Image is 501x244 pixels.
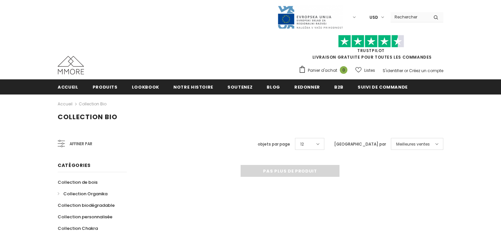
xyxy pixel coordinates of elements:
[258,141,290,148] label: objets par page
[267,84,280,90] span: Blog
[355,65,375,76] a: Listes
[334,84,343,90] span: B2B
[58,200,115,211] a: Collection biodégradable
[358,84,408,90] span: Suivi de commande
[227,79,252,94] a: soutenez
[132,79,159,94] a: Lookbook
[58,79,78,94] a: Accueil
[93,84,118,90] span: Produits
[299,38,443,60] span: LIVRAISON GRATUITE POUR TOUTES LES COMMANDES
[308,67,337,74] span: Panier d'achat
[334,79,343,94] a: B2B
[58,100,73,108] a: Accueil
[173,84,213,90] span: Notre histoire
[58,223,98,234] a: Collection Chakra
[58,202,115,208] span: Collection biodégradable
[299,66,351,75] a: Panier d'achat 0
[58,162,91,169] span: Catégories
[294,79,320,94] a: Redonner
[340,66,347,74] span: 0
[58,188,107,200] a: Collection Organika
[396,141,430,148] span: Meilleures ventes
[409,68,443,73] a: Créez un compte
[334,141,386,148] label: [GEOGRAPHIC_DATA] par
[58,211,112,223] a: Collection personnalisée
[173,79,213,94] a: Notre histoire
[58,179,98,185] span: Collection de bois
[404,68,408,73] span: or
[391,12,428,22] input: Search Site
[58,214,112,220] span: Collection personnalisée
[58,56,84,74] img: Cas MMORE
[63,191,107,197] span: Collection Organika
[132,84,159,90] span: Lookbook
[300,141,304,148] span: 12
[58,84,78,90] span: Accueil
[93,79,118,94] a: Produits
[277,5,343,29] img: Javni Razpis
[338,35,404,48] img: Faites confiance aux étoiles pilotes
[58,176,98,188] a: Collection de bois
[357,48,385,53] a: TrustPilot
[364,67,375,74] span: Listes
[277,14,343,20] a: Javni Razpis
[227,84,252,90] span: soutenez
[79,101,106,107] a: Collection Bio
[267,79,280,94] a: Blog
[383,68,403,73] a: S'identifier
[70,140,92,148] span: Affiner par
[58,112,117,122] span: Collection Bio
[58,225,98,231] span: Collection Chakra
[294,84,320,90] span: Redonner
[358,79,408,94] a: Suivi de commande
[369,14,378,21] span: USD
